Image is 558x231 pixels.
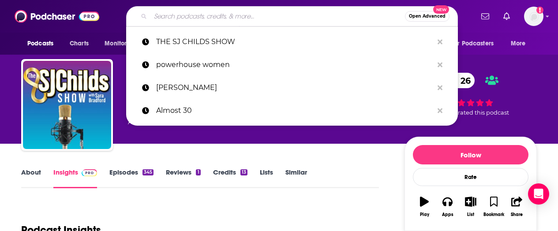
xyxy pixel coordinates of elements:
[506,191,528,223] button: Share
[413,191,436,223] button: Play
[483,212,504,217] div: Bookmark
[528,183,549,205] div: Open Intercom Messenger
[413,145,528,164] button: Follow
[70,37,89,50] span: Charts
[524,7,543,26] img: User Profile
[98,35,147,52] button: open menu
[27,37,53,50] span: Podcasts
[240,169,247,175] div: 13
[285,168,307,188] a: Similar
[126,30,458,53] a: THE SJ CHILDS SHOW
[156,76,433,99] p: suze orman
[150,9,405,23] input: Search podcasts, credits, & more...
[126,53,458,76] a: powerhouse women
[64,35,94,52] a: Charts
[166,168,200,188] a: Reviews1
[156,30,433,53] p: THE SJ CHILDS SHOW
[524,7,543,26] span: Logged in as KTMSseat4
[126,6,458,26] div: Search podcasts, credits, & more...
[405,11,449,22] button: Open AdvancedNew
[156,99,433,122] p: Almost 30
[482,191,505,223] button: Bookmark
[142,169,154,175] div: 345
[196,169,200,175] div: 1
[23,61,111,149] img: THE SJ CHILDS SHOW-Building a Community of Inclusion
[511,212,523,217] div: Share
[459,191,482,223] button: List
[260,168,273,188] a: Lists
[446,35,506,52] button: open menu
[409,14,446,19] span: Open Advanced
[536,7,543,14] svg: Add a profile image
[21,168,41,188] a: About
[213,168,247,188] a: Credits13
[53,168,97,188] a: InsightsPodchaser Pro
[443,73,475,88] a: 26
[21,35,65,52] button: open menu
[82,169,97,176] img: Podchaser Pro
[420,212,429,217] div: Play
[126,99,458,122] a: Almost 30
[451,37,494,50] span: For Podcasters
[524,7,543,26] button: Show profile menu
[156,53,433,76] p: powerhouse women
[478,9,493,24] a: Show notifications dropdown
[128,117,272,127] div: A weekly podcast
[105,37,136,50] span: Monitoring
[433,5,449,14] span: New
[442,212,453,217] div: Apps
[126,76,458,99] a: [PERSON_NAME]
[109,168,154,188] a: Episodes345
[505,35,537,52] button: open menu
[467,212,474,217] div: List
[436,191,459,223] button: Apps
[452,73,475,88] span: 26
[458,109,509,116] span: rated this podcast
[15,8,99,25] img: Podchaser - Follow, Share and Rate Podcasts
[413,168,528,186] div: Rate
[511,37,526,50] span: More
[500,9,513,24] a: Show notifications dropdown
[404,67,537,122] div: 26 1 personrated this podcast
